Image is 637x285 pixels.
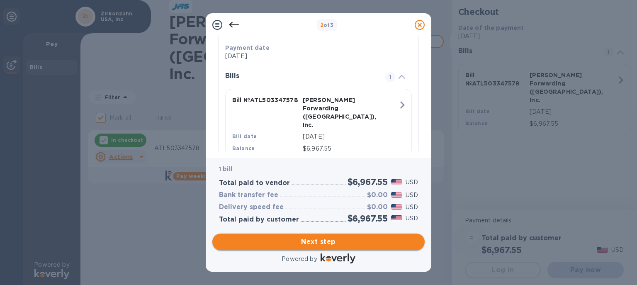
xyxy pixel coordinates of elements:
h3: Bills [225,72,375,80]
b: of 3 [320,22,334,28]
p: USD [406,214,418,223]
h3: Total paid to vendor [219,179,290,187]
h3: $0.00 [367,203,388,211]
h2: $6,967.55 [348,213,388,224]
h3: Bank transfer fee [219,191,278,199]
p: USD [406,178,418,187]
img: USD [391,179,402,185]
span: 2 [320,22,323,28]
button: Bill №ATL503347578[PERSON_NAME] Forwarding ([GEOGRAPHIC_DATA]), Inc.Bill date[DATE]Balance$6,967.55 [225,89,412,160]
img: USD [391,215,402,221]
b: 1 bill [219,166,232,172]
p: $6,967.55 [303,144,398,153]
span: Next step [219,237,418,247]
p: [DATE] [303,132,398,141]
p: [DATE] [225,52,405,61]
h3: Delivery speed fee [219,203,284,211]
h2: $6,967.55 [348,177,388,187]
b: Balance [232,145,255,151]
img: USD [391,204,402,210]
h3: $0.00 [367,191,388,199]
h3: Total paid by customer [219,216,299,224]
b: Payment date [225,44,270,51]
span: 1 [385,72,395,82]
p: USD [406,191,418,200]
img: Logo [321,253,355,263]
p: USD [406,203,418,212]
b: Bill date [232,133,257,139]
button: Next step [212,234,425,250]
p: Bill № ATL503347578 [232,96,299,104]
p: Powered by [282,255,317,263]
img: USD [391,192,402,198]
p: [PERSON_NAME] Forwarding ([GEOGRAPHIC_DATA]), Inc. [303,96,370,129]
